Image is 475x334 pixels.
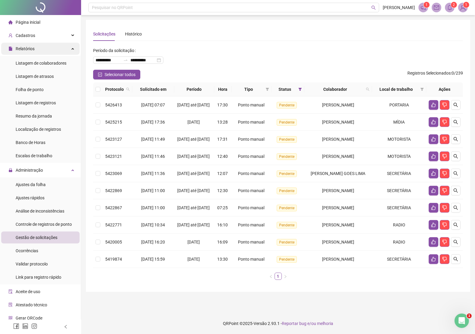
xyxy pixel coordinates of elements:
[16,262,48,266] span: Validar protocolo
[419,85,425,94] span: filter
[372,199,426,216] td: SECRETÁRIA
[277,153,297,160] span: Pendente
[453,222,458,227] span: search
[322,154,354,159] span: [PERSON_NAME]
[217,171,228,176] span: 12:07
[277,239,297,246] span: Pendente
[431,257,436,262] span: like
[431,188,436,193] span: like
[234,86,263,93] span: Tipo
[374,86,418,93] span: Local de trabalho
[16,74,54,79] span: Listagem de atrasos
[16,289,40,294] span: Aceite de uso
[16,235,57,240] span: Gestão de solicitações
[141,240,165,244] span: [DATE] 16:20
[141,222,165,227] span: [DATE] 10:34
[123,58,128,63] span: to
[8,290,13,294] span: audit
[455,314,469,328] iframe: Intercom live chat
[284,275,287,278] span: right
[93,70,140,79] button: Selecionar todos
[22,323,28,329] span: linkedin
[277,188,297,194] span: Pendente
[217,137,228,142] span: 17:31
[238,171,264,176] span: Ponto manual
[266,87,269,91] span: filter
[16,100,56,105] span: Listagem de registros
[254,321,267,326] span: Versão
[217,257,228,262] span: 13:30
[238,205,264,210] span: Ponto manual
[16,114,52,118] span: Resumo da jornada
[453,154,458,159] span: search
[178,188,210,193] span: [DATE] até [DATE]
[431,137,436,142] span: like
[64,325,68,329] span: left
[16,222,72,227] span: Controle de registros de ponto
[16,61,66,66] span: Listagem de colaboradores
[442,137,447,142] span: dislike
[431,205,436,210] span: like
[267,273,275,280] li: Página anterior
[442,257,447,262] span: dislike
[8,316,13,320] span: qrcode
[13,323,19,329] span: facebook
[16,153,52,158] span: Escalas de trabalho
[105,171,122,176] span: 5423069
[453,257,458,262] span: search
[105,103,122,107] span: 5426413
[424,2,430,8] sup: 1
[105,222,122,227] span: 5422771
[8,303,13,307] span: solution
[431,240,436,244] span: like
[16,182,46,187] span: Ajustes da folha
[16,33,35,38] span: Cadastros
[16,46,35,51] span: Relatórios
[365,85,371,94] span: search
[282,273,289,280] button: right
[105,205,122,210] span: 5422867
[453,120,458,124] span: search
[105,257,122,262] span: 5419874
[187,120,200,124] span: [DATE]
[217,188,228,193] span: 12:30
[16,209,64,213] span: Análise de inconsistências
[238,137,264,142] span: Ponto manual
[217,222,228,227] span: 16:10
[217,120,228,124] span: 13:28
[125,85,131,94] span: search
[431,222,436,227] span: like
[453,240,458,244] span: search
[453,171,458,176] span: search
[277,102,297,109] span: Pendente
[238,188,264,193] span: Ponto manual
[442,188,447,193] span: dislike
[322,222,354,227] span: [PERSON_NAME]
[141,154,165,159] span: [DATE] 11:46
[264,85,270,94] span: filter
[217,205,228,210] span: 07:25
[8,33,13,38] span: user-add
[125,31,142,37] div: Histórico
[238,154,264,159] span: Ponto manual
[467,314,472,318] span: 1
[132,82,174,97] th: Solicitado em
[31,323,37,329] span: instagram
[465,3,467,7] span: 1
[298,87,302,91] span: filter
[267,273,275,280] button: left
[105,240,122,244] span: 5420005
[93,31,115,37] div: Solicitações
[447,5,452,10] span: bell
[431,120,436,124] span: like
[442,222,447,227] span: dislike
[322,240,354,244] span: [PERSON_NAME]
[105,154,122,159] span: 5423121
[105,120,122,124] span: 5425215
[372,114,426,131] td: MÍDIA
[105,71,135,78] span: Selecionar todos
[217,240,228,244] span: 16:09
[16,20,40,25] span: Página inicial
[16,140,45,145] span: Banco de Horas
[372,165,426,182] td: SECRETÁRIA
